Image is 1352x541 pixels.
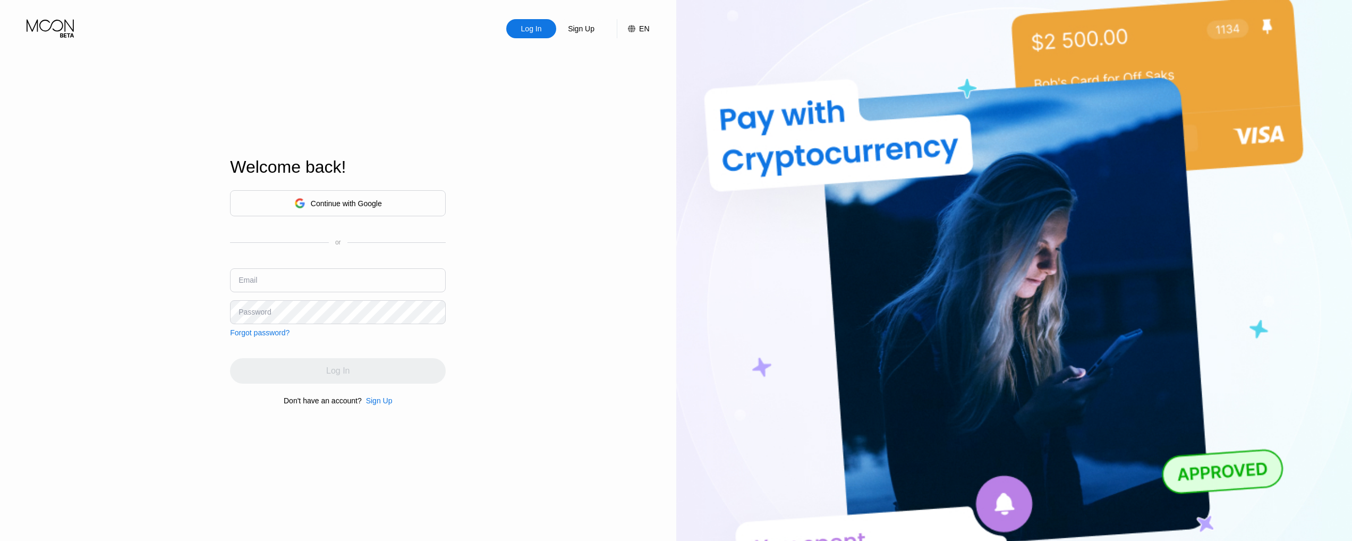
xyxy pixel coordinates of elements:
[366,396,393,405] div: Sign Up
[362,396,393,405] div: Sign Up
[230,328,290,337] div: Forgot password?
[617,19,649,38] div: EN
[520,23,543,34] div: Log In
[556,19,606,38] div: Sign Up
[284,396,362,405] div: Don't have an account?
[567,23,596,34] div: Sign Up
[239,276,257,284] div: Email
[335,239,341,246] div: or
[230,157,446,177] div: Welcome back!
[639,24,649,33] div: EN
[311,199,382,208] div: Continue with Google
[239,308,271,316] div: Password
[230,190,446,216] div: Continue with Google
[506,19,556,38] div: Log In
